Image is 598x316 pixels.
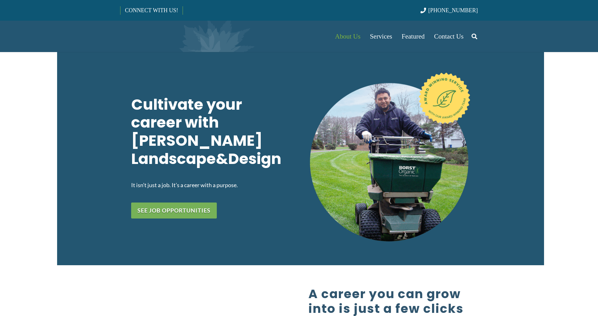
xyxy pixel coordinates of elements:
a: Search [468,29,481,44]
a: Borst-Logo [120,24,224,49]
a: Featured [397,21,429,52]
span: [PHONE_NUMBER] [428,7,478,13]
span: Contact Us [434,33,464,40]
a: Services [365,21,397,52]
span: Services [370,33,392,40]
span: Featured [402,33,424,40]
p: It isn’t just a job. It’s a career with a purpose. [131,180,291,190]
a: CONNECT WITH US! [120,3,182,18]
img: Landscape technician operating a Borst Organic spreader on a well-maintained lawn, showcasing awa... [310,73,470,241]
a: About Us [330,21,365,52]
a: [PHONE_NUMBER] [420,7,478,13]
a: See job opportunities [131,203,217,219]
h1: Cultivate your career with [PERSON_NAME] Landscape Design [131,96,291,171]
span: & [216,148,228,169]
span: About Us [335,33,360,40]
a: Contact Us [430,21,468,52]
